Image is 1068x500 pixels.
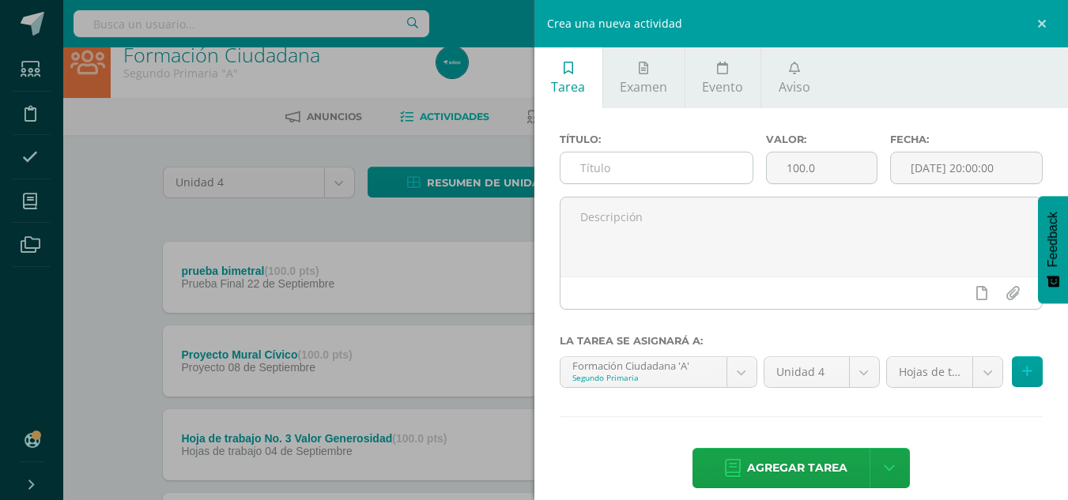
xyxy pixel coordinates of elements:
input: Título [560,152,753,183]
a: Hojas de trabajo (25.0%) [887,357,1003,387]
a: Formación Ciudadana 'A'Segundo Primaria [560,357,757,387]
span: Evento [702,78,743,96]
a: Evento [685,47,760,108]
a: Tarea [534,47,602,108]
span: Unidad 4 [776,357,837,387]
label: La tarea se asignará a: [560,335,1043,347]
span: Tarea [551,78,585,96]
div: Formación Ciudadana 'A' [572,357,715,372]
a: Aviso [761,47,827,108]
label: Valor: [766,133,877,145]
a: Examen [603,47,685,108]
span: Examen [620,78,667,96]
button: Feedback - Mostrar encuesta [1038,196,1068,303]
span: Hojas de trabajo (25.0%) [899,357,961,387]
input: Puntos máximos [767,152,877,183]
span: Feedback [1046,212,1060,267]
a: Unidad 4 [764,357,879,387]
span: Aviso [779,78,810,96]
label: Título: [560,133,753,145]
div: Segundo Primaria [572,372,715,383]
span: Agregar tarea [747,449,847,487]
label: Fecha: [890,133,1043,145]
input: Fecha de entrega [891,152,1042,183]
